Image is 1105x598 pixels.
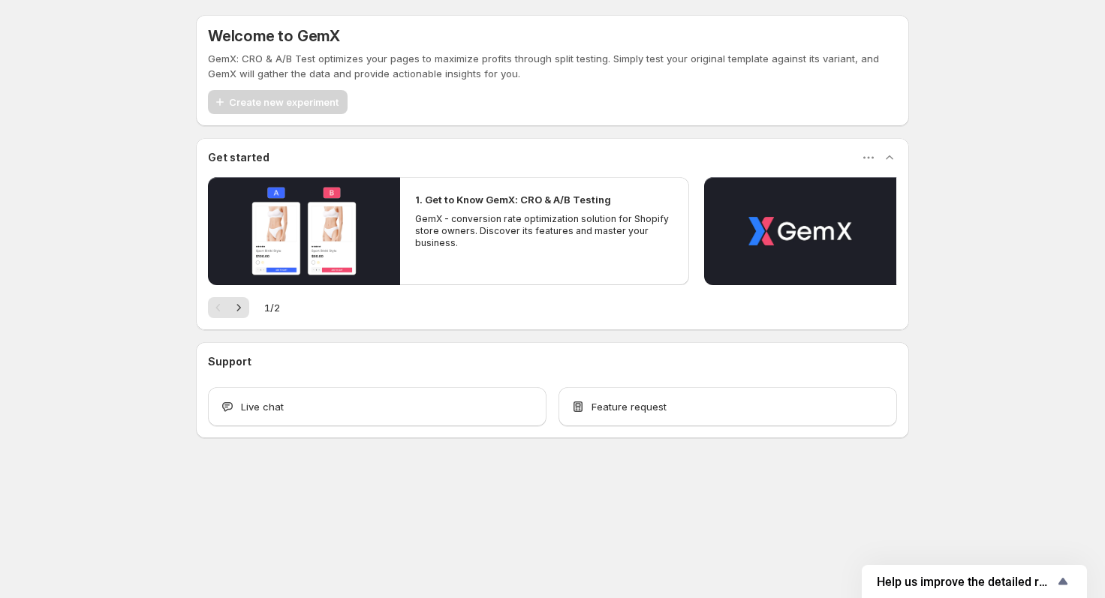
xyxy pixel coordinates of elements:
[241,399,284,414] span: Live chat
[208,354,251,369] h3: Support
[208,27,340,45] h5: Welcome to GemX
[208,150,269,165] h3: Get started
[228,297,249,318] button: Next
[415,213,673,249] p: GemX - conversion rate optimization solution for Shopify store owners. Discover its features and ...
[208,177,400,285] button: Play video
[208,297,249,318] nav: Pagination
[877,575,1054,589] span: Help us improve the detailed report for A/B campaigns
[704,177,896,285] button: Play video
[264,300,280,315] span: 1 / 2
[415,192,611,207] h2: 1. Get to Know GemX: CRO & A/B Testing
[592,399,667,414] span: Feature request
[208,51,897,81] p: GemX: CRO & A/B Test optimizes your pages to maximize profits through split testing. Simply test ...
[877,572,1072,590] button: Show survey - Help us improve the detailed report for A/B campaigns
